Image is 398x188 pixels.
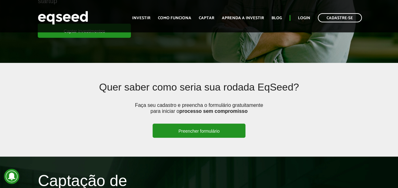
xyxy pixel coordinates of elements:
[222,16,264,20] a: Aprenda a investir
[179,108,248,114] strong: processo sem compromisso
[272,16,282,20] a: Blog
[199,16,214,20] a: Captar
[318,13,362,22] a: Cadastre-se
[298,16,310,20] a: Login
[133,102,265,124] p: Faça seu cadastro e preencha o formulário gratuitamente para iniciar o
[153,124,245,138] a: Preencher formulário
[71,82,327,102] h2: Quer saber como seria sua rodada EqSeed?
[132,16,150,20] a: Investir
[38,9,88,26] img: EqSeed
[158,16,191,20] a: Como funciona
